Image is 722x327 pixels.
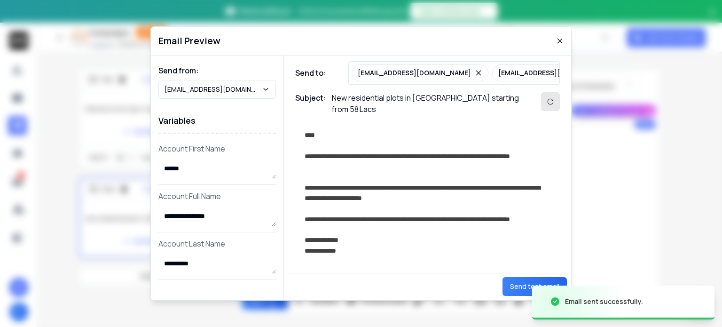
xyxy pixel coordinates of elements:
h1: Send from: [158,65,276,76]
p: [EMAIL_ADDRESS][DOMAIN_NAME] [165,85,262,94]
p: [EMAIL_ADDRESS][DOMAIN_NAME] [498,68,612,78]
h1: Send to: [295,67,333,79]
h1: Email Preview [158,34,220,48]
p: Account Last Name [158,238,276,249]
button: Send test email [502,277,567,296]
p: [EMAIL_ADDRESS][DOMAIN_NAME] [358,68,471,78]
h1: Variables [158,108,276,134]
h1: Subject: [295,92,326,115]
p: Account First Name [158,143,276,154]
div: Email sent successfully. [565,297,643,306]
p: New residential plots in [GEOGRAPHIC_DATA] starting from 58 Lacs [332,92,520,115]
p: Account Full Name [158,191,276,202]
